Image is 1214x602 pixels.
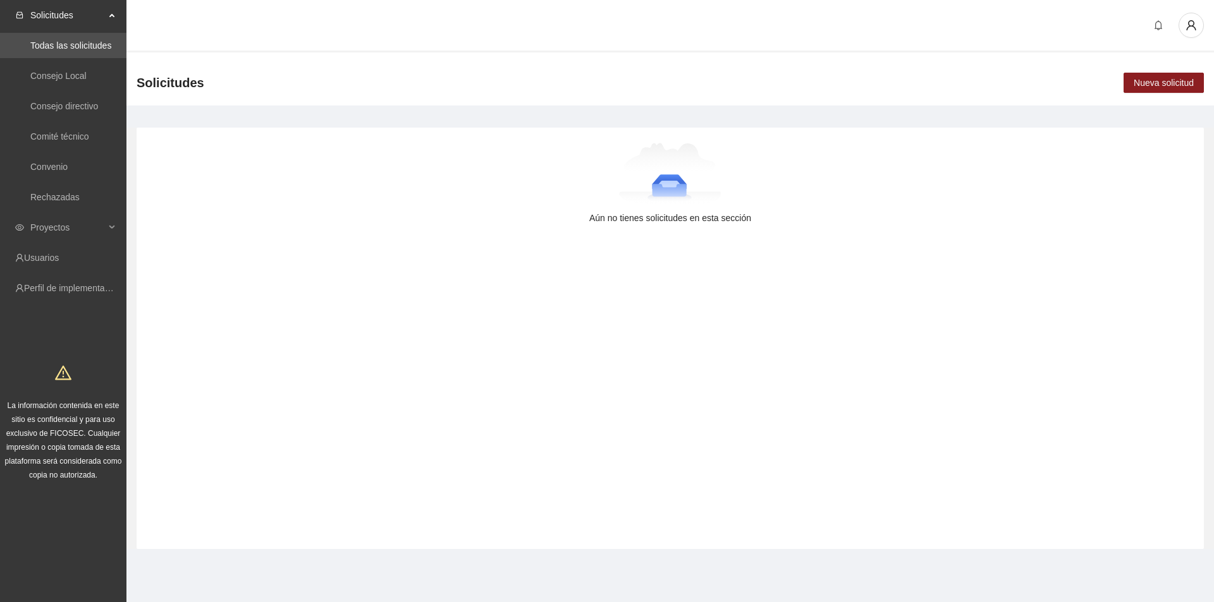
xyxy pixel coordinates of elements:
a: Consejo Local [30,71,87,81]
span: eye [15,223,24,232]
span: Nueva solicitud [1134,76,1194,90]
button: user [1179,13,1204,38]
div: Aún no tienes solicitudes en esta sección [157,211,1184,225]
a: Rechazadas [30,192,80,202]
span: warning [55,364,71,381]
a: Usuarios [24,253,59,263]
a: Convenio [30,162,68,172]
a: Comité técnico [30,131,89,141]
span: Solicitudes [137,73,204,93]
a: Perfil de implementadora [24,283,123,293]
a: Todas las solicitudes [30,40,111,51]
span: inbox [15,11,24,20]
button: bell [1148,15,1168,35]
span: Solicitudes [30,3,105,28]
a: Consejo directivo [30,101,98,111]
img: Aún no tienes solicitudes en esta sección [619,143,722,206]
span: Proyectos [30,215,105,240]
span: bell [1149,20,1168,30]
button: Nueva solicitud [1124,73,1204,93]
span: user [1179,20,1203,31]
span: La información contenida en este sitio es confidencial y para uso exclusivo de FICOSEC. Cualquier... [5,401,122,479]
